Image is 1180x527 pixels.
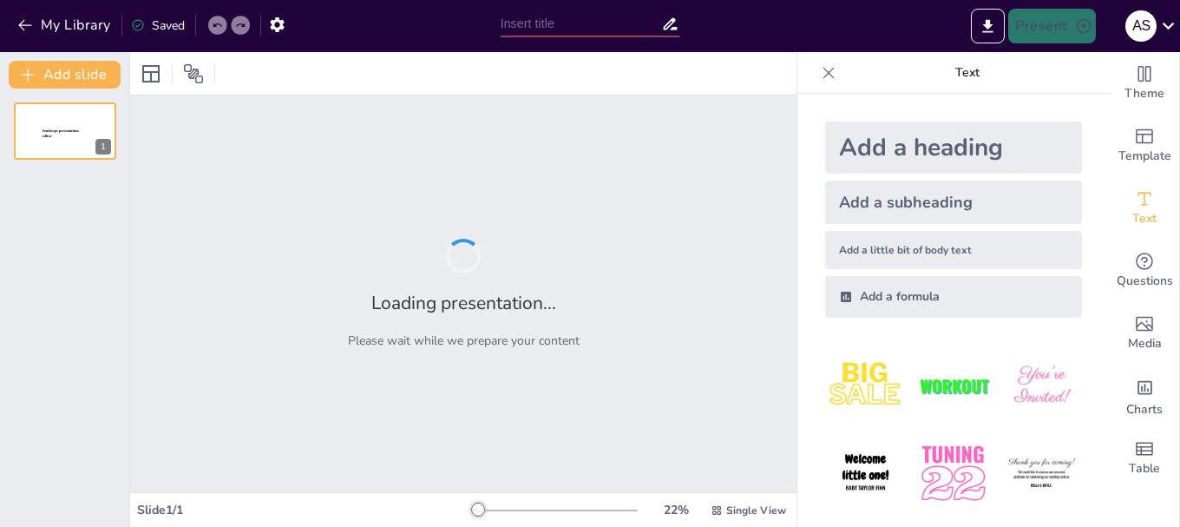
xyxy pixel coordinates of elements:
[1001,433,1082,514] img: 6.jpeg
[825,276,1082,318] div: Add a formula
[348,333,580,349] p: Please wait while we prepare your content
[95,139,111,155] div: 1
[913,346,993,426] img: 2.jpeg
[1117,272,1173,291] span: Questions
[1110,240,1179,302] div: Get real-time input from your audience
[131,17,185,34] div: Saved
[137,60,165,88] div: Layout
[825,231,1082,269] div: Add a little bit of body text
[501,11,662,36] input: Insert title
[913,433,993,514] img: 5.jpeg
[1125,9,1157,43] button: A S
[1008,9,1095,43] button: Present
[1110,52,1179,115] div: Change the overall theme
[137,502,471,518] div: Slide 1 / 1
[971,9,1005,43] button: Export to PowerPoint
[1110,365,1179,427] div: Add charts and graphs
[655,502,697,518] div: 22 %
[1124,84,1164,103] span: Theme
[842,52,1092,94] p: Text
[1110,302,1179,365] div: Add images, graphics, shapes or video
[726,504,786,517] span: Single View
[1132,209,1157,228] span: Text
[1110,177,1179,240] div: Add text boxes
[825,346,906,426] img: 1.jpeg
[1126,400,1163,419] span: Charts
[825,181,1082,224] div: Add a subheading
[825,433,906,514] img: 4.jpeg
[14,102,116,160] div: 1
[1129,459,1160,478] span: Table
[13,11,118,39] button: My Library
[1001,346,1082,426] img: 3.jpeg
[1110,427,1179,490] div: Add a table
[1125,10,1157,42] div: A S
[1128,334,1162,353] span: Media
[825,122,1082,174] div: Add a heading
[371,291,556,315] h2: Loading presentation...
[1110,115,1179,177] div: Add ready made slides
[9,61,121,89] button: Add slide
[43,129,79,139] span: Sendsteps presentation editor
[1118,147,1171,166] span: Template
[183,63,204,84] span: Position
